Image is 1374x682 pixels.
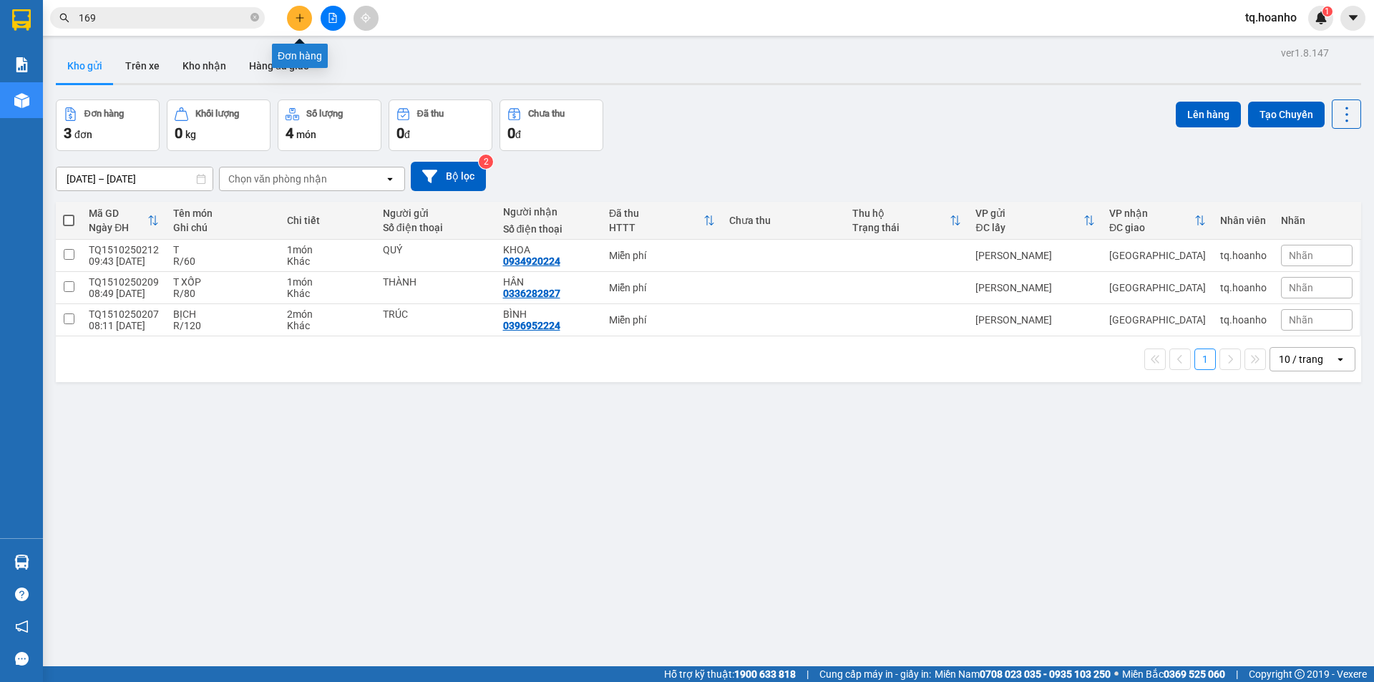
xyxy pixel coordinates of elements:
span: 0 [396,125,404,142]
div: R/80 [173,288,272,299]
img: icon-new-feature [1315,11,1327,24]
img: logo-vxr [12,9,31,31]
div: Khác [287,320,369,331]
span: Nhận: [137,12,171,27]
div: 10 / trang [1279,352,1323,366]
div: Chưa thu [729,215,838,226]
div: VP gửi [975,208,1083,219]
div: 08:11 [DATE] [89,320,159,331]
div: Đã thu [417,109,444,119]
div: tq.hoanho [1220,314,1267,326]
div: Người nhận [503,206,595,218]
div: 2 món [287,308,369,320]
button: caret-down [1340,6,1365,31]
span: | [807,666,809,682]
button: plus [287,6,312,31]
button: Trên xe [114,49,171,83]
div: 08:49 [DATE] [89,288,159,299]
button: file-add [321,6,346,31]
div: Miễn phí [609,250,715,261]
button: Hàng đã giao [238,49,321,83]
button: Tạo Chuyến [1248,102,1325,127]
span: notification [15,620,29,633]
span: Miền Bắc [1122,666,1225,682]
span: Nhãn [1289,282,1313,293]
div: Số điện thoại [383,222,489,233]
div: Ngày ĐH [89,222,147,233]
span: đơn [74,129,92,140]
button: Kho nhận [171,49,238,83]
th: Toggle SortBy [1102,202,1213,240]
div: Tên món [173,208,272,219]
span: ⚪️ [1114,671,1119,677]
div: 1 món [287,244,369,255]
div: ĐC lấy [975,222,1083,233]
div: R/120 [173,320,272,331]
div: TQ1510250209 [89,276,159,288]
div: 0934920224 [503,255,560,267]
div: ver 1.8.147 [1281,45,1329,61]
div: Khối lượng [195,109,239,119]
span: caret-down [1347,11,1360,24]
span: Gửi: [12,12,34,27]
button: 1 [1194,349,1216,370]
div: Số điện thoại [503,223,595,235]
div: QUÝ [12,44,127,62]
div: R/60 [173,255,272,267]
button: Chưa thu0đ [500,99,603,151]
th: Toggle SortBy [968,202,1102,240]
input: Select a date range. [57,167,213,190]
div: Chưa thu [528,109,565,119]
div: 09:43 [DATE] [89,255,159,267]
span: | [1236,666,1238,682]
span: 1 [1325,6,1330,16]
div: Đã thu [609,208,703,219]
div: T XỐP [173,276,272,288]
div: [PERSON_NAME] [12,12,127,44]
div: Số lượng [306,109,343,119]
div: TQ1510250207 [89,308,159,320]
div: Chi tiết [287,215,369,226]
div: [PERSON_NAME] [975,282,1095,293]
button: Kho gửi [56,49,114,83]
span: search [59,13,69,23]
div: VP nhận [1109,208,1194,219]
button: Khối lượng0kg [167,99,271,151]
div: Chọn văn phòng nhận [228,172,327,186]
span: 3 [64,125,72,142]
div: 1 món [287,276,369,288]
div: BÌNH [503,308,595,320]
div: Nhãn [1281,215,1353,226]
span: 0 [507,125,515,142]
div: tq.hoanho [1220,250,1267,261]
strong: 0708 023 035 - 0935 103 250 [980,668,1111,680]
span: copyright [1295,669,1305,679]
button: aim [354,6,379,31]
div: Trạng thái [852,222,950,233]
span: close-circle [250,13,259,21]
div: [PERSON_NAME] [975,250,1095,261]
div: Khác [287,288,369,299]
span: đ [515,129,521,140]
span: aim [361,13,371,23]
div: TQ1510250212 [89,244,159,255]
input: Tìm tên, số ĐT hoặc mã đơn [79,10,248,26]
div: KHOA [503,244,595,255]
th: Toggle SortBy [845,202,968,240]
div: T [173,244,272,255]
th: Toggle SortBy [602,202,722,240]
div: Ghi chú [173,222,272,233]
svg: open [384,173,396,185]
div: Khác [287,255,369,267]
span: kg [185,129,196,140]
div: Miễn phí [609,282,715,293]
span: question-circle [15,588,29,601]
span: Nhãn [1289,314,1313,326]
img: warehouse-icon [14,93,29,108]
span: Cung cấp máy in - giấy in: [819,666,931,682]
span: plus [295,13,305,23]
sup: 1 [1322,6,1332,16]
svg: open [1335,354,1346,365]
div: BỊCH [173,308,272,320]
span: món [296,129,316,140]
